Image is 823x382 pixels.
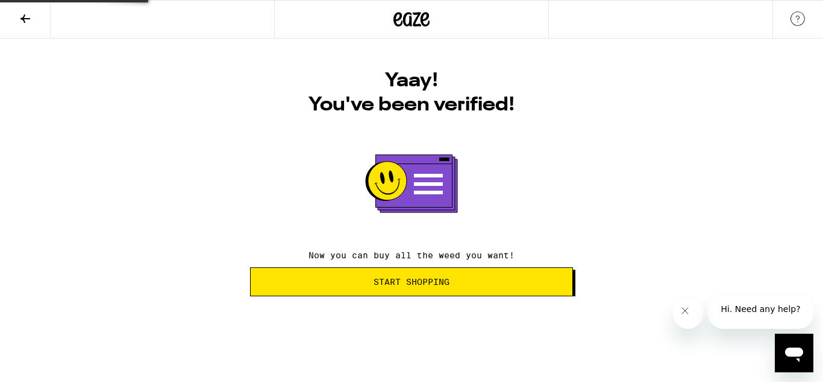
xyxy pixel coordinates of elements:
p: Now you can buy all the weed you want! [250,250,573,260]
h1: Yaay! You've been verified! [250,69,573,117]
iframe: Message from company [708,296,813,329]
iframe: Close message [673,299,703,329]
button: Start Shopping [250,267,573,296]
iframe: Button to launch messaging window [775,334,813,372]
span: Start Shopping [374,278,449,286]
